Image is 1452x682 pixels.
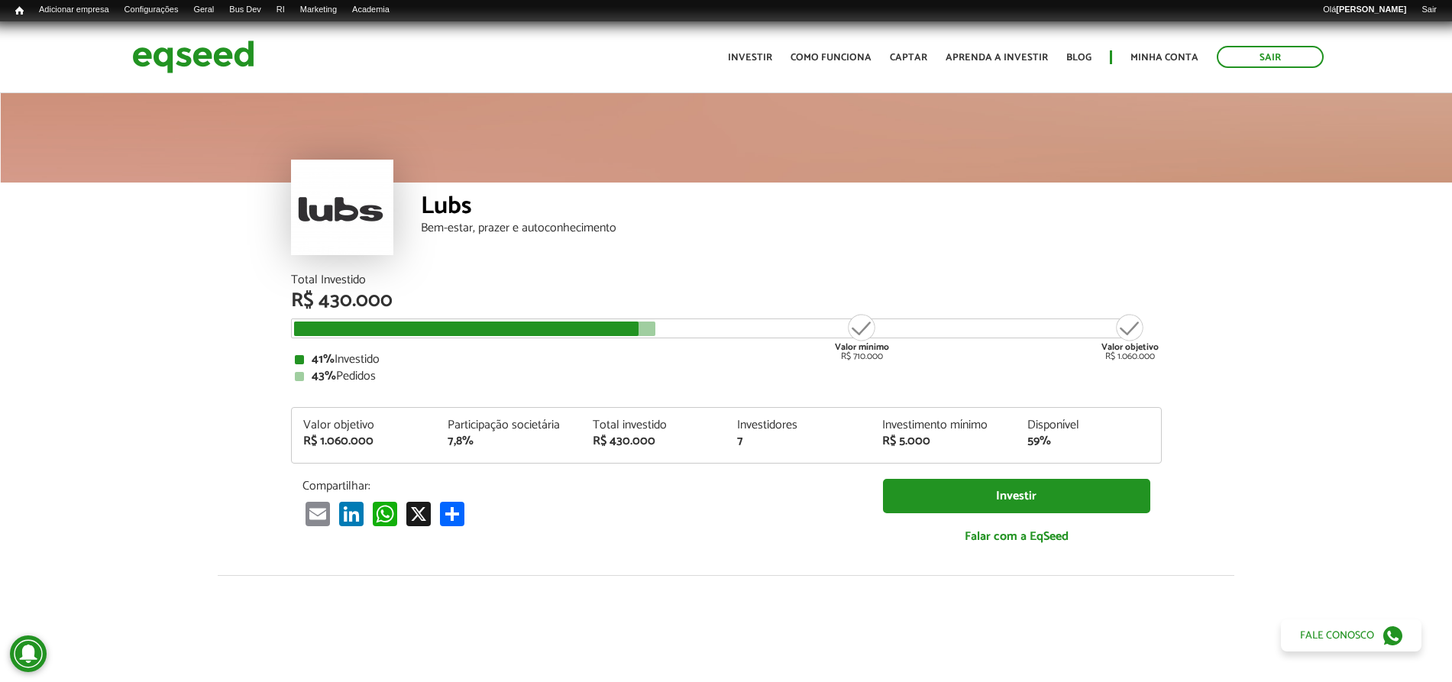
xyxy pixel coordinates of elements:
div: Investido [295,354,1158,366]
a: Bus Dev [222,4,269,16]
span: Início [15,5,24,16]
a: Academia [344,4,397,16]
strong: Valor mínimo [835,340,889,354]
a: Email [302,501,333,526]
a: Falar com a EqSeed [883,521,1150,552]
div: Valor objetivo [303,419,425,432]
div: R$ 5.000 [882,435,1004,448]
div: R$ 1.060.000 [303,435,425,448]
div: Total Investido [291,274,1162,286]
div: Total investido [593,419,715,432]
a: Blog [1066,53,1091,63]
div: 7,8% [448,435,570,448]
a: Compartilhar [437,501,467,526]
a: Minha conta [1130,53,1198,63]
strong: 43% [312,366,336,386]
div: Investimento mínimo [882,419,1004,432]
a: Captar [890,53,927,63]
div: R$ 430.000 [291,291,1162,311]
img: EqSeed [132,37,254,77]
div: Investidores [737,419,859,432]
a: WhatsApp [370,501,400,526]
a: Adicionar empresa [31,4,117,16]
strong: 41% [312,349,335,370]
a: Olá[PERSON_NAME] [1315,4,1414,16]
div: Pedidos [295,370,1158,383]
a: Marketing [293,4,344,16]
div: R$ 430.000 [593,435,715,448]
div: Participação societária [448,419,570,432]
a: Início [8,4,31,18]
div: Disponível [1027,419,1150,432]
a: Investir [728,53,772,63]
a: Sair [1217,46,1324,68]
strong: [PERSON_NAME] [1336,5,1406,14]
a: Fale conosco [1281,619,1421,651]
a: Como funciona [791,53,872,63]
a: Aprenda a investir [946,53,1048,63]
a: LinkedIn [336,501,367,526]
p: Compartilhar: [302,479,860,493]
a: Sair [1414,4,1444,16]
div: Lubs [421,194,1162,222]
a: X [403,501,434,526]
div: 7 [737,435,859,448]
div: 59% [1027,435,1150,448]
strong: Valor objetivo [1101,340,1159,354]
div: R$ 710.000 [833,312,891,361]
div: Bem-estar, prazer e autoconhecimento [421,222,1162,234]
a: Geral [186,4,222,16]
a: RI [269,4,293,16]
div: R$ 1.060.000 [1101,312,1159,361]
a: Configurações [117,4,186,16]
a: Investir [883,479,1150,513]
